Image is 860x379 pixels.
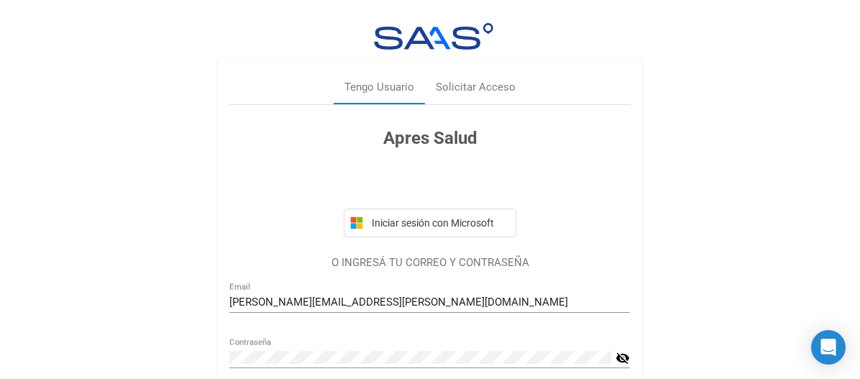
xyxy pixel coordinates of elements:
iframe: Sign in with Google Button [337,167,523,198]
button: Iniciar sesión con Microsoft [344,209,516,237]
h3: Apres Salud [229,125,630,151]
div: Open Intercom Messenger [811,330,846,365]
div: Solicitar Acceso [436,79,516,96]
mat-icon: visibility_off [616,350,630,367]
span: Iniciar sesión con Microsoft [369,217,510,229]
div: Tengo Usuario [344,79,414,96]
p: O INGRESÁ TU CORREO Y CONTRASEÑA [229,255,630,271]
